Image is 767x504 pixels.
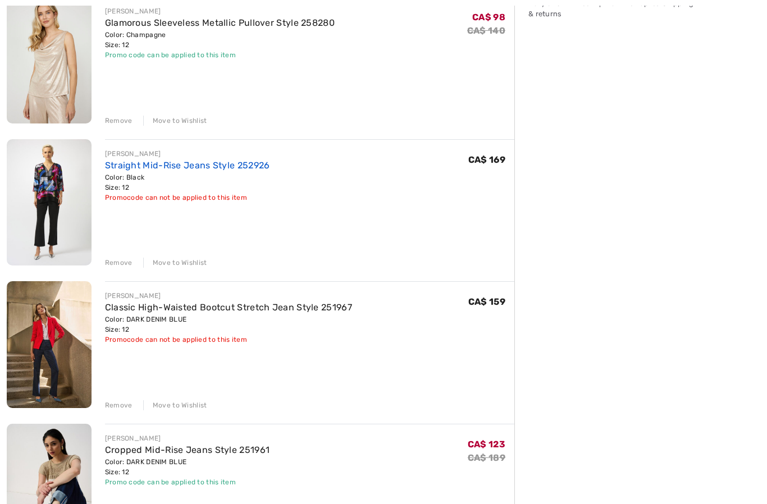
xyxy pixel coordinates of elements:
[105,258,133,268] div: Remove
[468,154,505,165] span: CA$ 169
[143,400,207,410] div: Move to Wishlist
[467,25,505,36] s: CA$ 140
[468,439,505,450] span: CA$ 123
[105,400,133,410] div: Remove
[7,139,92,266] img: Straight Mid-Rise Jeans Style 252926
[143,116,207,126] div: Move to Wishlist
[472,12,505,22] span: CA$ 98
[105,291,352,301] div: [PERSON_NAME]
[105,116,133,126] div: Remove
[105,457,270,477] div: Color: DARK DENIM BLUE Size: 12
[105,193,270,203] div: Promocode can not be applied to this item
[105,477,270,487] div: Promo code can be applied to this item
[468,296,505,307] span: CA$ 159
[105,149,270,159] div: [PERSON_NAME]
[105,445,270,455] a: Cropped Mid-Rise Jeans Style 251961
[105,6,335,16] div: [PERSON_NAME]
[105,433,270,443] div: [PERSON_NAME]
[105,172,270,193] div: Color: Black Size: 12
[105,302,352,313] a: Classic High-Waisted Bootcut Stretch Jean Style 251967
[105,50,335,60] div: Promo code can be applied to this item
[105,30,335,50] div: Color: Champagne Size: 12
[105,314,352,335] div: Color: DARK DENIM BLUE Size: 12
[105,17,335,28] a: Glamorous Sleeveless Metallic Pullover Style 258280
[143,258,207,268] div: Move to Wishlist
[105,160,270,171] a: Straight Mid-Rise Jeans Style 252926
[105,335,352,345] div: Promocode can not be applied to this item
[7,281,92,408] img: Classic High-Waisted Bootcut Stretch Jean Style 251967
[468,452,505,463] s: CA$ 189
